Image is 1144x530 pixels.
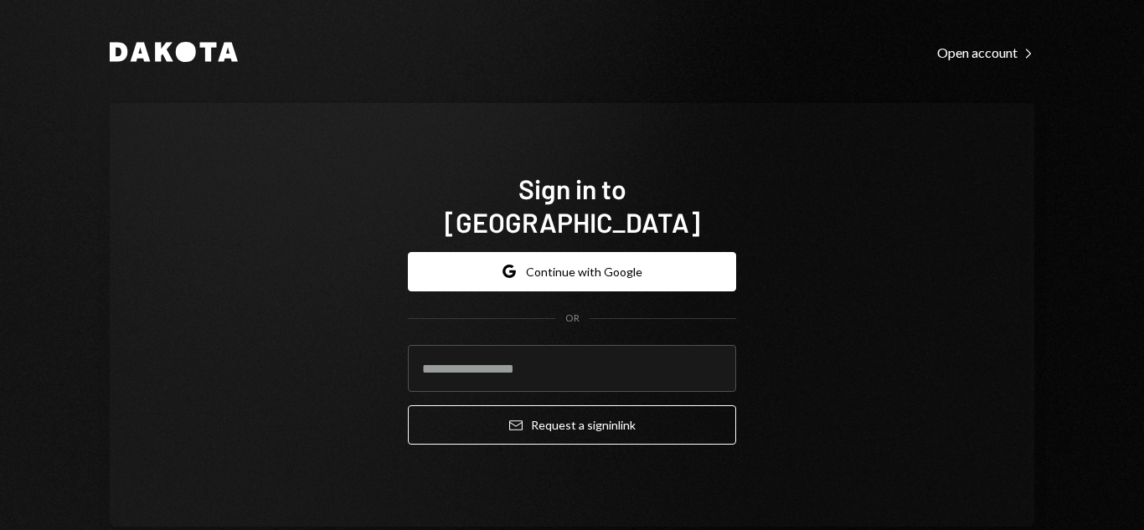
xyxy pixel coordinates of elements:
div: OR [565,311,580,326]
button: Request a signinlink [408,405,736,445]
a: Open account [937,43,1034,61]
h1: Sign in to [GEOGRAPHIC_DATA] [408,172,736,239]
div: Open account [937,44,1034,61]
button: Continue with Google [408,252,736,291]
